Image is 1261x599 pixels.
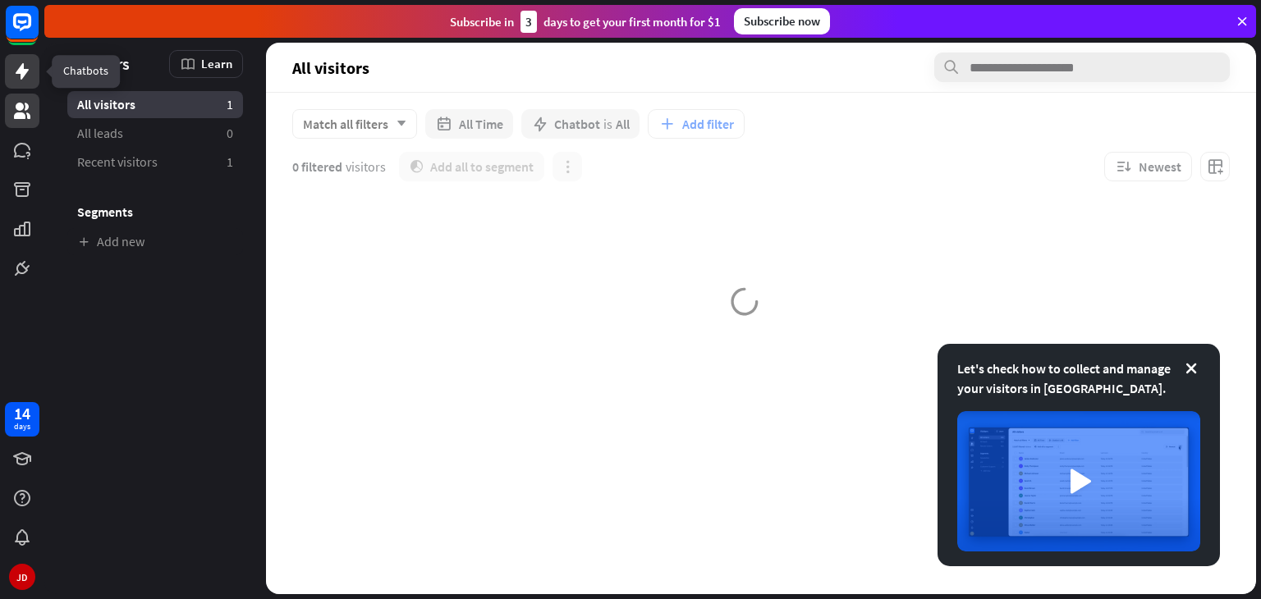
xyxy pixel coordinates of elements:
[957,411,1200,551] img: image
[227,125,233,142] aside: 0
[227,96,233,113] aside: 1
[227,153,233,171] aside: 1
[67,203,243,220] h3: Segments
[77,153,158,171] span: Recent visitors
[67,228,243,255] a: Add new
[9,564,35,590] div: JD
[5,402,39,437] a: 14 days
[734,8,830,34] div: Subscribe now
[520,11,537,33] div: 3
[77,54,130,73] span: Visitors
[14,406,30,421] div: 14
[67,120,243,147] a: All leads 0
[77,125,123,142] span: All leads
[957,359,1200,398] div: Let's check how to collect and manage your visitors in [GEOGRAPHIC_DATA].
[67,149,243,176] a: Recent visitors 1
[14,421,30,432] div: days
[450,11,721,33] div: Subscribe in days to get your first month for $1
[292,58,369,77] span: All visitors
[13,7,62,56] button: Open LiveChat chat widget
[77,96,135,113] span: All visitors
[201,56,232,71] span: Learn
